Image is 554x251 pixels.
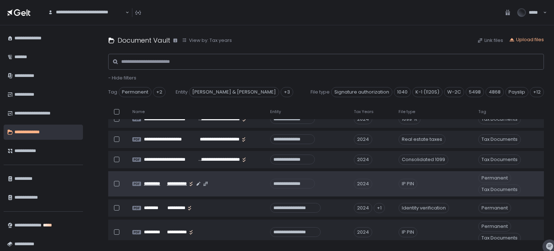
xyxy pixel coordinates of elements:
div: 2024 [354,134,372,144]
span: Tag [108,89,117,95]
span: Tax Documents [478,134,521,144]
div: IP PIN [399,227,417,237]
div: 2024 [354,114,372,124]
div: +1 [374,203,385,213]
span: Signature authorization [331,87,392,97]
div: Real estate taxes [399,134,445,144]
span: 1040 [394,87,411,97]
button: Upload files [509,36,544,43]
div: 1099-R [399,114,421,124]
div: Identity verification [399,203,449,213]
span: File type [399,109,415,114]
span: [PERSON_NAME] & [PERSON_NAME] [189,87,279,97]
span: File type [311,89,330,95]
span: Tax Documents [478,185,521,195]
div: Consolidated 1099 [399,155,448,165]
span: 5498 [466,87,484,97]
span: Tax Documents [478,233,521,243]
button: View by: Tax years [182,37,232,44]
span: W-2C [444,87,464,97]
span: Tax Years [354,109,374,114]
span: Entity [176,89,188,95]
span: Tax Documents [478,114,521,124]
div: 2024 [354,203,372,213]
div: IP PIN [399,179,417,189]
div: 2024 [354,227,372,237]
div: 2024 [354,179,372,189]
div: +3 [281,87,293,97]
input: Search for option [48,16,125,23]
h1: Document Vault [118,35,170,45]
span: Entity [270,109,281,114]
div: +2 [153,87,166,97]
span: - Hide filters [108,74,136,81]
span: Tax Documents [478,155,521,165]
button: Link files [477,37,503,44]
span: K-1 (1120S) [412,87,443,97]
span: Name [132,109,145,114]
span: Permanent [119,87,151,97]
span: Permanent [478,173,511,183]
span: Permanent [478,203,511,213]
div: +12 [530,87,544,97]
span: Tag [478,109,486,114]
div: Search for option [43,5,129,20]
button: - Hide filters [108,75,136,81]
div: 2024 [354,155,372,165]
span: Payslip [505,87,528,97]
span: 4868 [485,87,504,97]
span: Permanent [478,221,511,231]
